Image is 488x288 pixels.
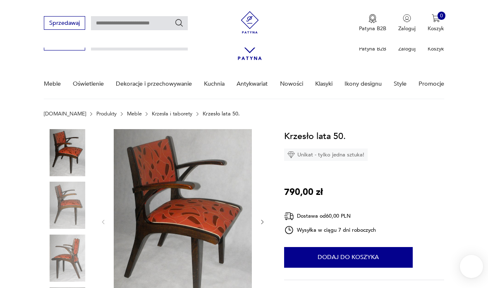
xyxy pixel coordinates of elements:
iframe: Smartsupp widget button [460,255,483,278]
div: 0 [438,12,446,20]
a: Meble [127,111,142,117]
p: Krzesło lata 50. [203,111,240,117]
img: Zdjęcie produktu Krzesło lata 50. [44,235,91,282]
p: Patyna B2B [359,45,386,53]
h1: Krzesło lata 50. [284,129,346,143]
a: Meble [44,70,61,98]
img: Ikona koszyka [432,14,440,22]
a: Dekoracje i przechowywanie [116,70,192,98]
p: Zaloguj [398,25,416,32]
img: Ikona diamentu [287,151,295,158]
a: Nowości [280,70,303,98]
a: Sprzedawaj [44,21,85,26]
button: Dodaj do koszyka [284,247,413,268]
div: Wysyłka w ciągu 7 dni roboczych [284,225,376,235]
img: Zdjęcie produktu Krzesło lata 50. [44,182,91,229]
a: Antykwariat [237,70,268,98]
a: [DOMAIN_NAME] [44,111,86,117]
button: Zaloguj [398,14,416,32]
a: Promocje [419,70,444,98]
p: Koszyk [428,25,444,32]
img: Zdjęcie produktu Krzesło lata 50. [44,129,91,176]
div: Unikat - tylko jedna sztuka! [284,149,368,161]
p: Patyna B2B [359,25,386,32]
a: Oświetlenie [73,70,104,98]
p: Koszyk [428,45,444,53]
a: Krzesła i taborety [152,111,192,117]
button: 0Koszyk [428,14,444,32]
a: Produkty [96,111,117,117]
a: Klasyki [315,70,333,98]
img: Ikona medalu [368,14,377,23]
button: Sprzedawaj [44,16,85,30]
button: Szukaj [175,18,184,27]
img: Ikonka użytkownika [403,14,411,22]
img: Ikona dostawy [284,211,294,221]
a: Ikony designu [344,70,382,98]
a: Ikona medaluPatyna B2B [359,14,386,32]
div: Dostawa od 60,00 PLN [284,211,376,221]
p: 790,00 zł [284,185,323,199]
button: Patyna B2B [359,14,386,32]
p: Zaloguj [398,45,416,53]
a: Style [394,70,407,98]
a: Kuchnia [204,70,225,98]
img: Patyna - sklep z meblami i dekoracjami vintage [236,11,264,34]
